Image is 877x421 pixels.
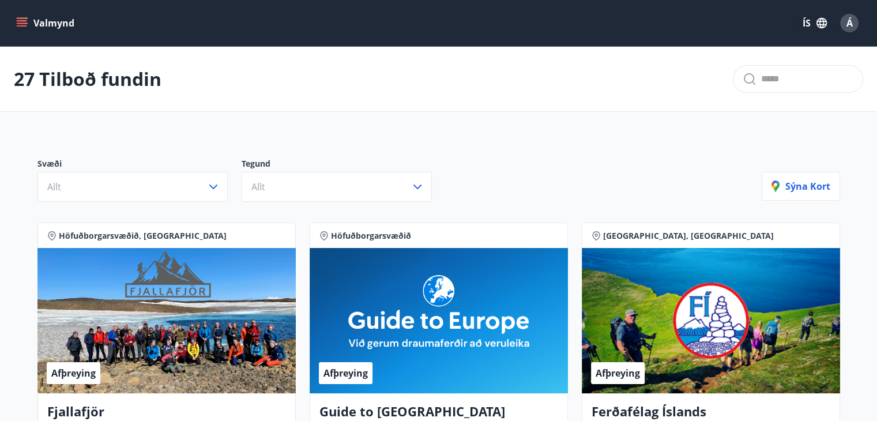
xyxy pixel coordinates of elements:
[771,180,830,193] p: Sýna kort
[331,230,411,242] span: Höfuðborgarsvæðið
[59,230,227,242] span: Höfuðborgarsvæðið, [GEOGRAPHIC_DATA]
[323,367,368,379] span: Afþreying
[603,230,774,242] span: [GEOGRAPHIC_DATA], [GEOGRAPHIC_DATA]
[242,172,432,202] button: Allt
[37,172,228,202] button: Allt
[846,17,853,29] span: Á
[796,13,833,33] button: ÍS
[47,181,61,193] span: Allt
[14,66,161,92] p: 27 Tilboð fundin
[51,367,96,379] span: Afþreying
[37,158,242,172] p: Svæði
[14,13,79,33] button: menu
[762,172,840,201] button: Sýna kort
[251,181,265,193] span: Allt
[835,9,863,37] button: Á
[242,158,446,172] p: Tegund
[596,367,640,379] span: Afþreying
